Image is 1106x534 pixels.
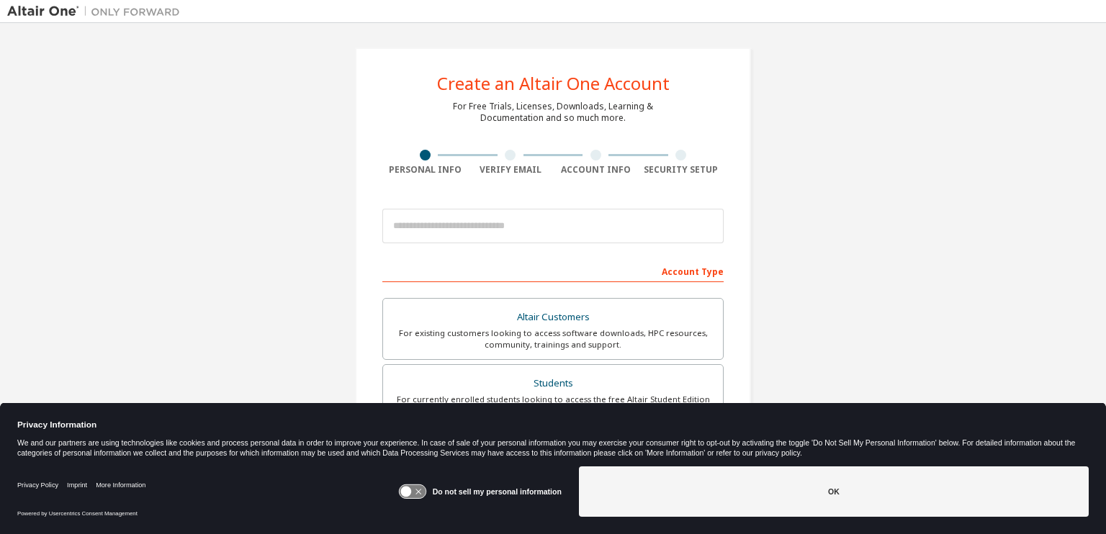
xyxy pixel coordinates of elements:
[382,164,468,176] div: Personal Info
[553,164,639,176] div: Account Info
[437,75,670,92] div: Create an Altair One Account
[7,4,187,19] img: Altair One
[382,259,724,282] div: Account Type
[468,164,554,176] div: Verify Email
[392,327,714,350] div: For existing customers looking to access software downloads, HPC resources, community, trainings ...
[392,374,714,394] div: Students
[453,101,653,124] div: For Free Trials, Licenses, Downloads, Learning & Documentation and so much more.
[639,164,724,176] div: Security Setup
[392,307,714,327] div: Altair Customers
[392,394,714,417] div: For currently enrolled students looking to access the free Altair Student Edition bundle and all ...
